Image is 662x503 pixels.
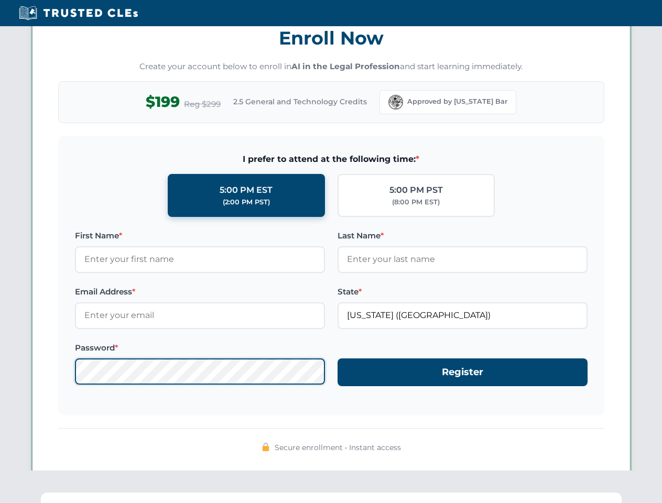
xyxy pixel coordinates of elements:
[75,342,325,354] label: Password
[407,96,507,107] span: Approved by [US_STATE] Bar
[75,246,325,272] input: Enter your first name
[233,96,367,107] span: 2.5 General and Technology Credits
[388,95,403,110] img: Florida Bar
[58,61,604,73] p: Create your account below to enroll in and start learning immediately.
[389,183,443,197] div: 5:00 PM PST
[16,5,141,21] img: Trusted CLEs
[338,286,588,298] label: State
[275,442,401,453] span: Secure enrollment • Instant access
[223,197,270,207] div: (2:00 PM PST)
[338,229,588,242] label: Last Name
[338,246,588,272] input: Enter your last name
[220,183,273,197] div: 5:00 PM EST
[146,90,180,114] span: $199
[75,152,588,166] span: I prefer to attend at the following time:
[75,302,325,329] input: Enter your email
[75,286,325,298] label: Email Address
[184,98,221,111] span: Reg $299
[262,443,270,451] img: 🔒
[338,302,588,329] input: Florida (FL)
[291,61,400,71] strong: AI in the Legal Profession
[58,21,604,54] h3: Enroll Now
[75,229,325,242] label: First Name
[392,197,440,207] div: (8:00 PM EST)
[338,358,588,386] button: Register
